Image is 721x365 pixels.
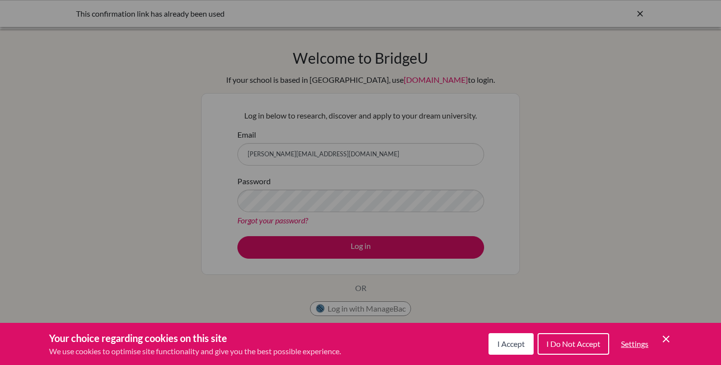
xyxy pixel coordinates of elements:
[49,345,341,357] p: We use cookies to optimise site functionality and give you the best possible experience.
[546,339,600,348] span: I Do Not Accept
[613,334,656,354] button: Settings
[489,333,534,355] button: I Accept
[49,331,341,345] h3: Your choice regarding cookies on this site
[497,339,525,348] span: I Accept
[660,333,672,345] button: Save and close
[538,333,609,355] button: I Do Not Accept
[621,339,648,348] span: Settings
